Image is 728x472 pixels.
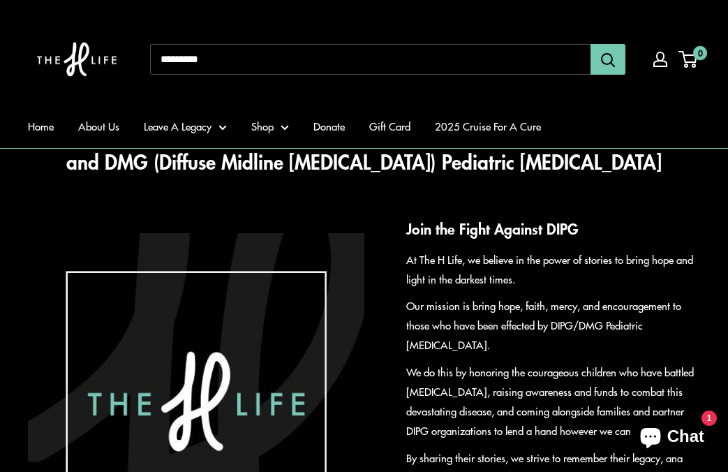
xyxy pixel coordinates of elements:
p: Our mission is bring hope, faith, mercy, and encouragement to those who have been effected by DIP... [406,296,701,355]
a: My account [653,52,667,67]
inbox-online-store-chat: Shopify online store chat [627,415,717,461]
a: Home [28,117,54,136]
p: We do this by honoring the courageous children who have battled [MEDICAL_DATA], raising awareness... [406,362,701,441]
input: Search... [150,44,590,75]
a: Leave A Legacy [144,117,227,136]
a: Shop [251,117,289,136]
img: The H Life [28,14,126,105]
a: Donate [313,117,345,136]
a: 0 [680,51,697,68]
p: At The H Life, we believe in the power of stories to bring hope and light in the darkest times. [406,250,701,289]
a: 2025 Cruise For A Cure [435,117,541,136]
h2: Join the Fight Against DIPG [406,218,701,240]
a: Gift Card [369,117,410,136]
button: Search [590,44,625,75]
a: About Us [78,117,119,136]
span: 0 [693,46,707,60]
